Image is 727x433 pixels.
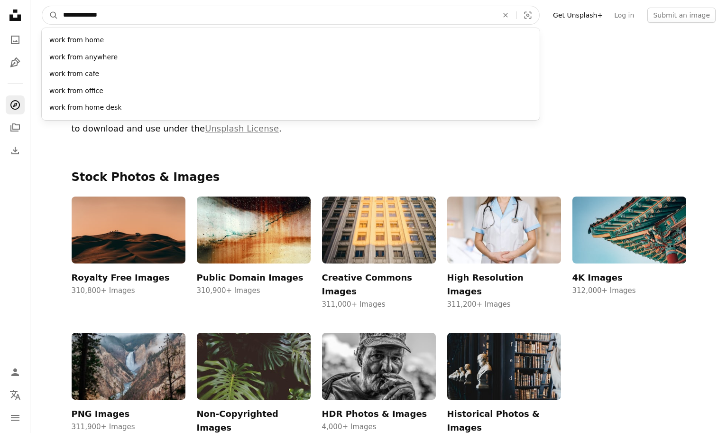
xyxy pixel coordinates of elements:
[42,66,540,83] div: work from cafe
[572,271,686,285] h3: 4K Images
[447,271,561,299] h3: High Resolution Images
[447,299,561,310] span: 311,200+ Images
[495,6,516,24] button: Clear
[6,386,25,405] button: Language
[197,271,311,285] h3: Public Domain Images
[205,123,279,133] a: Unsplash License
[322,421,436,433] span: 4,000+ Images
[547,8,608,23] a: Get Unsplash+
[197,197,311,310] a: Public Domain Images310,900+ Images
[572,197,686,310] a: 4K Images312,000+ Images
[516,6,539,24] button: Visual search
[6,53,25,72] a: Illustrations
[6,30,25,49] a: Photos
[42,83,540,100] div: work from office
[42,6,58,24] button: Search Unsplash
[72,197,185,310] a: Royalty Free Images310,800+ Images
[72,407,185,421] h3: PNG Images
[6,363,25,382] a: Log in / Sign up
[42,99,540,116] div: work from home desk
[6,118,25,137] a: Collections
[322,271,436,299] h3: Creative Commons Images
[72,108,373,136] p: Unsplash has millions of free high-quality images. All images are free to download and use under ...
[6,6,25,27] a: Home — Unsplash
[72,170,220,184] a: Stock Photos & Images
[42,49,540,66] div: work from anywhere
[72,421,185,433] span: 311,900+ Images
[447,197,561,310] a: High Resolution Images311,200+ Images
[42,32,540,49] div: work from home
[6,95,25,114] a: Explore
[197,285,311,296] span: 310,900+ Images
[608,8,640,23] a: Log in
[72,285,185,296] span: 310,800+ Images
[322,299,436,310] span: 311,000+ Images
[6,408,25,427] button: Menu
[322,197,436,310] a: Creative Commons Images311,000+ Images
[647,8,716,23] button: Submit an image
[572,285,686,296] span: 312,000+ Images
[6,141,25,160] a: Download History
[72,271,185,285] h3: Royalty Free Images
[322,407,436,421] h3: HDR Photos & Images
[42,6,540,25] form: Find visuals sitewide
